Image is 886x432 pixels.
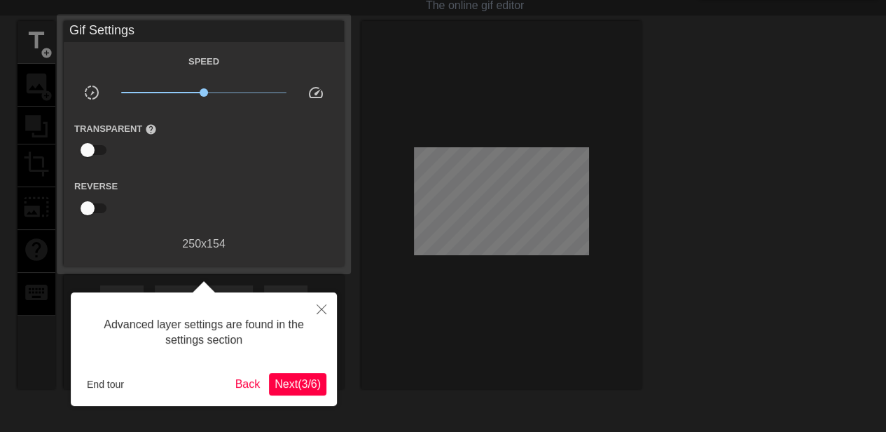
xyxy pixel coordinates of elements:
[230,373,266,396] button: Back
[81,303,326,363] div: Advanced layer settings are found in the settings section
[269,373,326,396] button: Next
[275,378,321,390] span: Next ( 3 / 6 )
[306,292,337,325] button: Close
[81,374,130,395] button: End tour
